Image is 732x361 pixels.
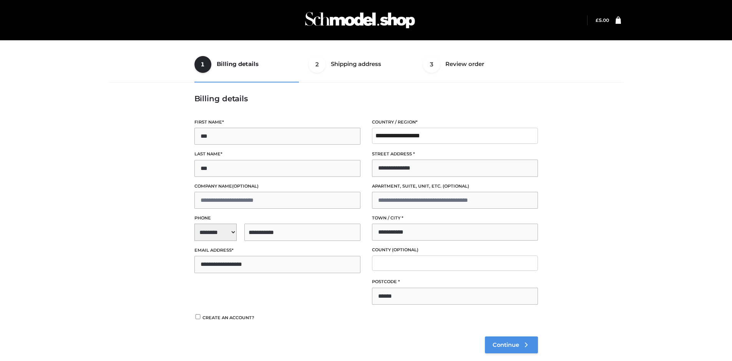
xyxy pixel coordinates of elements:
label: County [372,246,538,254]
label: Apartment, suite, unit, etc. [372,183,538,190]
bdi: 5.00 [596,17,609,23]
label: Phone [194,214,360,222]
label: Last name [194,150,360,158]
span: Continue [493,341,519,348]
span: £ [596,17,599,23]
h3: Billing details [194,94,538,103]
span: (optional) [443,183,469,189]
label: Email address [194,247,360,254]
a: Continue [485,336,538,353]
label: Company name [194,183,360,190]
a: £5.00 [596,17,609,23]
label: Country / Region [372,119,538,126]
img: Schmodel Admin 964 [302,5,418,35]
label: Street address [372,150,538,158]
label: First name [194,119,360,126]
span: (optional) [392,247,418,252]
input: Create an account? [194,314,201,319]
label: Town / City [372,214,538,222]
span: (optional) [232,183,259,189]
span: Create an account? [203,315,254,320]
label: Postcode [372,278,538,285]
